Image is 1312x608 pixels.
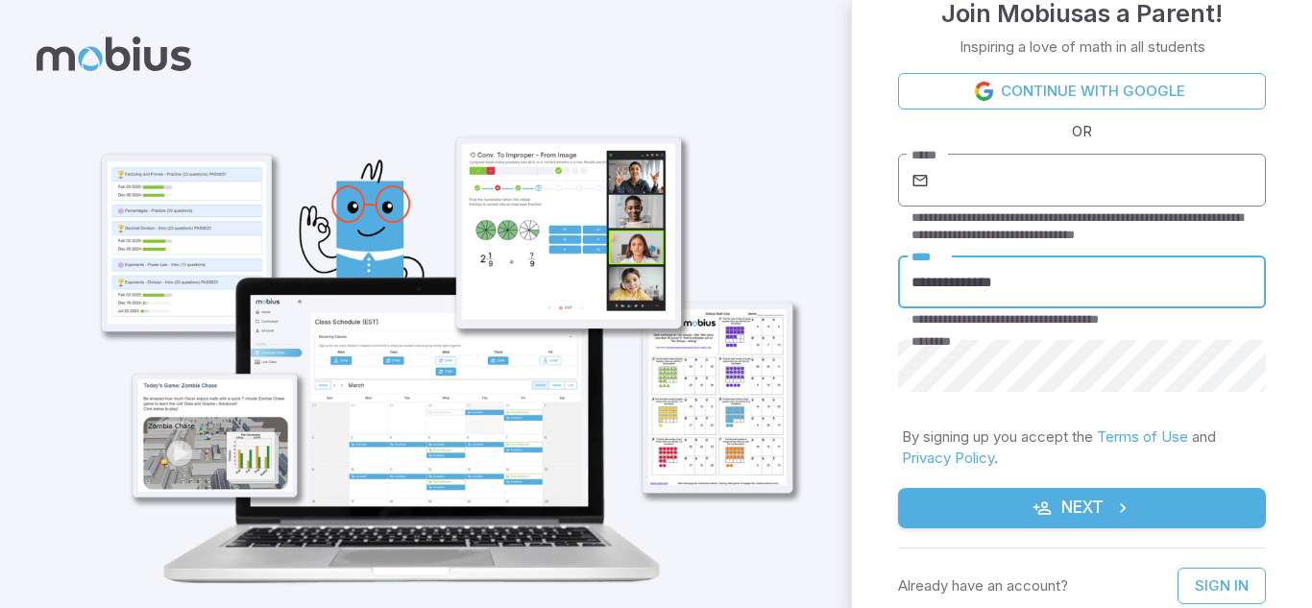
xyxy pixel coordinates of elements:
p: Already have an account? [898,575,1068,596]
a: Continue with Google [898,73,1266,109]
img: parent_1-illustration [63,54,817,607]
p: By signing up you accept the and . [902,426,1262,469]
button: Next [898,488,1266,528]
span: OR [1067,121,1097,142]
a: Privacy Policy [902,449,994,467]
p: Inspiring a love of math in all students [960,36,1205,58]
a: Terms of Use [1097,427,1188,446]
a: Sign In [1178,568,1266,604]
